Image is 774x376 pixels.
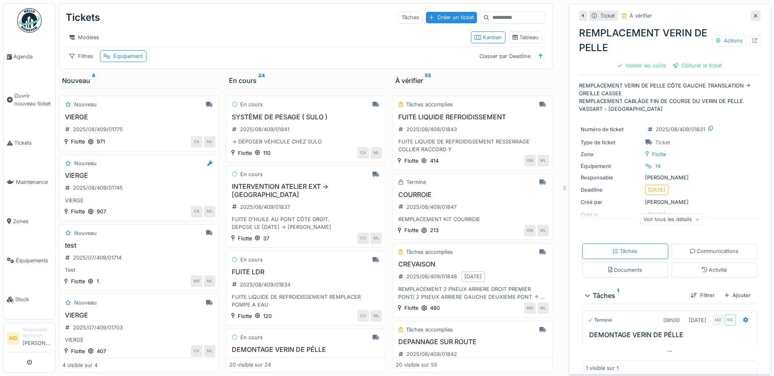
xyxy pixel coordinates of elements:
span: Ouvrir nouveau ticket [14,92,52,107]
h3: COURROIE [396,191,549,199]
a: MD Responsable technicien[PERSON_NAME] [7,327,52,352]
div: Tableau [512,34,539,41]
div: REMPLACEMENT VERIN DE PELLE [579,26,761,55]
div: Flotte [71,208,85,215]
div: VIERGE [62,336,215,344]
div: -> DÉPOSER VÉHICULE CHEZ SULO [229,138,382,145]
div: FUITE LIQUIDE DE REFROIDISSEMENT REMPLACER POMPE A EAU [229,293,382,309]
div: Modèles [66,31,103,43]
img: Badge_color-CXgf-gQk.svg [17,8,42,33]
div: CA [191,136,202,148]
div: GM [524,155,536,166]
div: 20 visible sur 55 [396,361,437,369]
div: CA [191,206,202,217]
div: ML [370,233,382,244]
div: FUITE D'HUILE AU PONT CÔTE DROIT. DEPOSE LE [DATE] -> [PERSON_NAME] [229,215,382,231]
div: Filtrer [688,290,718,301]
div: 2025/08/409/01775 [73,125,123,133]
div: Flotte [71,138,85,145]
div: 37 [263,235,269,242]
div: 2025/08/409/01841 [240,125,289,133]
sup: 1 [617,291,619,300]
span: Zones [13,217,52,225]
div: Tâches [613,247,637,255]
span: Agenda [13,53,52,60]
h3: test [62,242,215,249]
div: Flotte [652,150,666,158]
div: 414 [430,157,439,165]
h3: INTERVENTION ATELIER EXT -> [GEOGRAPHIC_DATA] [229,183,382,198]
div: ML [370,310,382,322]
h3: VIERGE [62,311,215,319]
div: MD [524,302,536,314]
div: ML [370,147,382,159]
div: Ticket [600,12,615,20]
div: MR [191,275,202,287]
div: Ticket [655,139,670,146]
div: Zone [581,150,642,158]
div: Valider les coûts [614,60,670,71]
div: CV [357,233,369,244]
div: ML [204,345,215,357]
div: Responsable [581,174,642,181]
a: Ouvrir nouveau ticket [4,76,55,123]
div: Deadline [581,186,642,194]
div: GM [524,225,536,236]
h3: FUITE LDR [229,268,382,276]
div: 213 [430,226,439,234]
div: ML [204,136,215,148]
div: Classer par Deadline [476,50,534,62]
div: CA [357,147,369,159]
li: MD [7,332,19,345]
div: Documents [608,266,642,274]
a: Tickets [4,123,55,163]
div: CV [357,310,369,322]
div: [PERSON_NAME] [581,174,759,181]
div: [PERSON_NAME] [581,198,759,206]
div: REMPLACEMENT KIT COURROIE [396,215,549,223]
div: 2025/07/409/01703 [73,324,123,331]
div: [DATE] [689,316,706,324]
div: Tâches accomplies [406,101,453,108]
a: Maintenance [4,163,55,202]
div: Tâches [398,11,423,23]
div: 2025/08/409/01837 [240,203,290,211]
div: 20 visible sur 24 [229,361,271,369]
div: 480 [430,304,440,312]
h3: DEMONTAGE VERIN DE PÉLLE [589,331,754,339]
div: Flotte [71,278,85,285]
div: 1 visible sur 1 [586,364,619,372]
sup: 4 [92,76,95,85]
div: ML [537,225,549,236]
div: 1 [97,278,99,285]
div: 110 [263,149,271,157]
span: Maintenance [16,178,52,186]
div: MD [712,314,724,326]
div: MD [725,314,736,326]
sup: 55 [425,76,431,85]
div: Nouveau [74,299,97,307]
div: Numéro de ticket [581,125,642,133]
div: Actions [712,35,746,47]
div: 907 [97,208,106,215]
span: Stock [15,295,52,303]
div: Activité [702,266,727,274]
div: 2025/08/409/01842 [406,350,457,358]
div: Clôturer le ticket [670,60,725,71]
div: Nouveau [62,76,216,85]
div: Flotte [238,149,252,157]
div: Équipement [581,162,642,170]
div: 2025/08/409/01745 [73,184,123,192]
div: REMPLACEMENT 2 PNEUX ARRIERE DROIT PREMIER PONT/ 2 PNEUX ARRIERE GAUCHE DEUXIEME PONT -> 4 NOUVEA... [396,285,549,301]
div: Terminé [588,317,612,324]
div: Kanban [475,34,502,41]
span: Tickets [14,139,52,147]
div: 08h00 [663,316,680,324]
div: Créé par [581,198,642,206]
div: Type de ticket [581,139,642,146]
a: Zones [4,202,55,241]
div: 2025/08/409/01847 [406,203,457,211]
div: 2025/07/409/01714 [73,254,122,262]
div: 407 [97,347,106,355]
div: Flotte [71,347,85,355]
